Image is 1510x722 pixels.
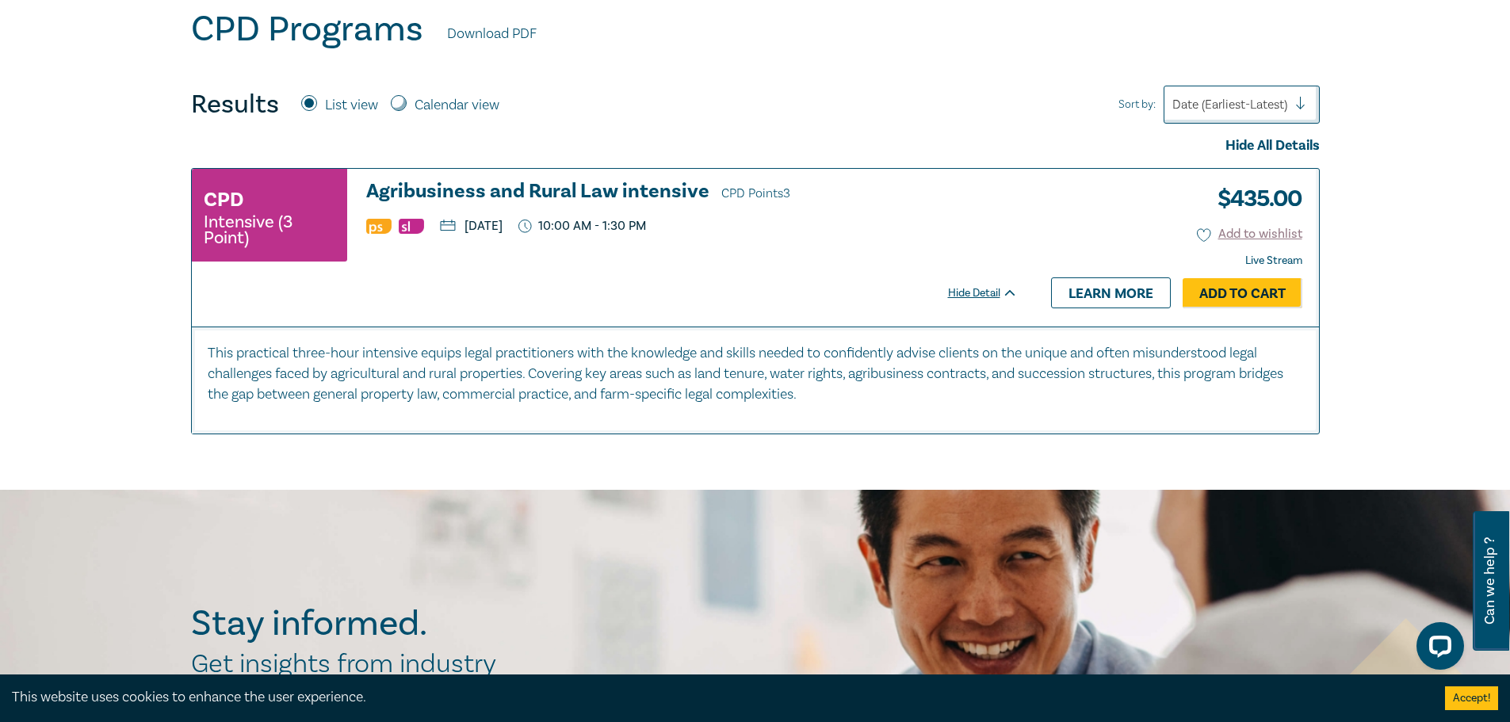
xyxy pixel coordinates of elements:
p: This practical three-hour intensive equips legal practitioners with the knowledge and skills need... [208,343,1303,405]
strong: Live Stream [1245,254,1302,268]
iframe: LiveChat chat widget [1404,616,1470,682]
button: Accept cookies [1445,686,1498,710]
label: Calendar view [415,95,499,116]
input: Sort by [1172,96,1176,113]
h3: $ 435.00 [1206,181,1302,217]
h4: Results [191,89,279,120]
div: Hide Detail [948,285,1035,301]
span: CPD Points 3 [721,185,790,201]
span: Can we help ? [1482,521,1497,641]
h1: CPD Programs [191,9,423,50]
span: Sort by: [1118,96,1156,113]
p: 10:00 AM - 1:30 PM [518,219,647,234]
div: Hide All Details [191,136,1320,156]
label: List view [325,95,378,116]
small: Intensive (3 Point) [204,214,335,246]
h2: Stay informed. [191,603,565,644]
a: Add to Cart [1183,278,1302,308]
button: Add to wishlist [1197,225,1302,243]
div: This website uses cookies to enhance the user experience. [12,687,1421,708]
img: Professional Skills [366,219,392,234]
h3: Agribusiness and Rural Law intensive [366,181,1018,204]
a: Learn more [1051,277,1171,308]
a: Download PDF [447,24,537,44]
p: [DATE] [440,220,503,232]
h3: CPD [204,185,243,214]
img: Substantive Law [399,219,424,234]
a: Agribusiness and Rural Law intensive CPD Points3 [366,181,1018,204]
